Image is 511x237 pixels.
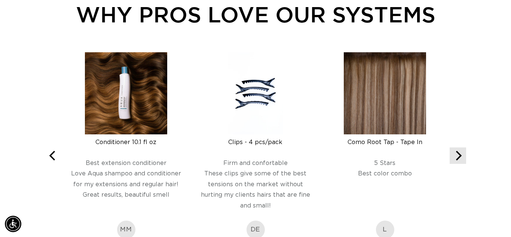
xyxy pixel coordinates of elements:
div: Best extension conditioner [67,159,185,167]
img: Conditioner 10.1 fl oz [85,52,167,134]
button: Next [450,147,466,164]
div: Conditioner 10.1 fl oz [67,138,185,146]
div: Clips - 4 pcs/pack [197,138,314,146]
img: Clips - 4 pcs/pack [228,52,283,134]
div: These clips give some of the best tensions on the market without hurting my clients hairs that ar... [197,168,314,221]
div: Accessibility Menu [5,216,21,232]
div: Love Aqua shampoo and conditioner for my extensions and regular hair! Great results, beautiful smell [67,168,185,221]
a: Conditioner 10.1 fl oz [67,132,185,146]
div: Firm and confortable [197,159,314,167]
div: 5 Stars [326,159,444,167]
img: Como Root Tap - Tape In [344,52,426,134]
div: Como Root Tap - Tape In [326,138,444,146]
div: Best color combo [326,168,444,221]
iframe: Chat Widget [474,201,511,237]
button: Previous [45,147,61,164]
